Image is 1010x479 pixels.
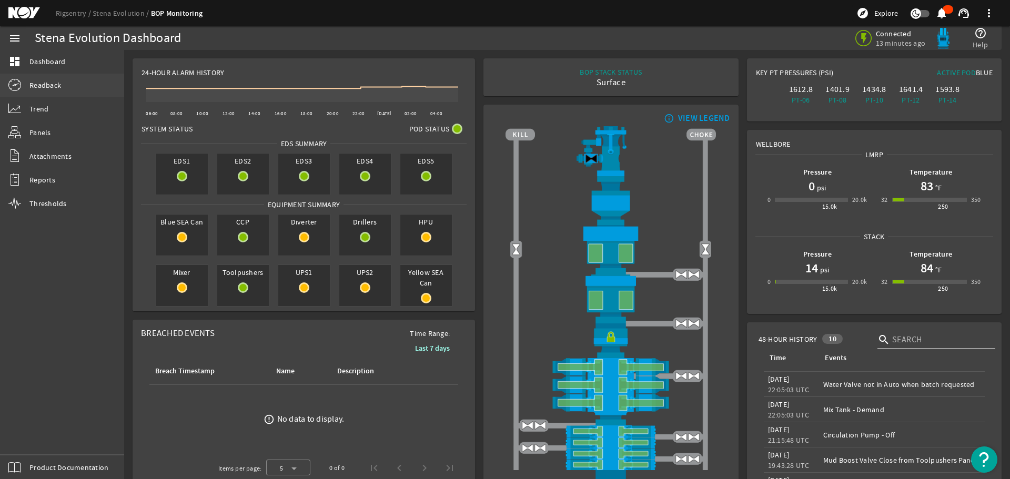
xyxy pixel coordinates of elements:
span: Readback [29,80,61,90]
span: °F [933,264,942,275]
img: ValveOpen.png [688,370,700,382]
div: 15.0k [822,283,837,294]
legacy-datetime-component: 19:43:28 UTC [768,461,810,470]
span: EDS1 [156,154,208,168]
span: Help [973,39,988,50]
text: 20:00 [327,110,339,117]
button: Open Resource Center [971,446,997,473]
button: more_vert [976,1,1002,26]
div: 350 [971,195,981,205]
div: 0 [767,277,771,287]
div: BOP STACK STATUS [580,67,642,77]
img: ValveOpen.png [534,419,547,432]
legacy-datetime-component: 21:15:48 UTC [768,435,810,445]
div: Name [275,365,323,377]
div: Name [276,365,295,377]
mat-icon: notifications [935,7,948,19]
div: PT-06 [784,95,817,105]
b: Temperature [910,167,952,177]
img: ValveOpen.png [688,431,700,443]
a: Rigsentry [56,8,93,18]
mat-icon: explore [856,7,869,19]
span: UPS2 [339,265,391,280]
img: PipeRamOpen.png [506,425,716,436]
img: FlexJoint.png [506,176,716,225]
div: 350 [971,277,981,287]
span: 48-Hour History [759,334,817,344]
b: Temperature [910,249,952,259]
input: Search [892,333,987,346]
span: Reports [29,175,55,185]
span: Stack [860,231,888,242]
h1: 84 [921,260,933,277]
span: psi [815,182,826,193]
span: EDS3 [278,154,330,168]
text: 04:00 [430,110,442,117]
legacy-datetime-component: 22:05:03 UTC [768,410,810,420]
span: UPS1 [278,265,330,280]
div: 1641.4 [895,84,927,95]
img: Bluepod.svg [933,28,954,49]
div: No data to display. [277,414,345,424]
div: Stena Evolution Dashboard [35,33,181,44]
img: RiserAdapter.png [506,126,716,176]
img: Valve2Open.png [699,243,712,256]
span: 13 minutes ago [876,38,926,48]
div: 1434.8 [858,84,891,95]
div: VIEW LEGEND [678,113,730,124]
b: Last 7 days [415,343,450,353]
text: [DATE] [377,110,392,117]
div: 1612.8 [784,84,817,95]
a: Stena Evolution [93,8,151,18]
span: Product Documentation [29,462,108,473]
span: Diverter [278,215,330,229]
div: 32 [881,195,888,205]
legacy-datetime-component: [DATE] [768,450,790,460]
img: ValveOpen.png [675,431,688,443]
legacy-datetime-component: [DATE] [768,374,790,384]
div: 15.0k [822,201,837,212]
span: EDS SUMMARY [277,138,331,149]
div: 1401.9 [821,84,854,95]
div: Key PT Pressures (PSI) [756,67,874,82]
img: Valve2Open.png [510,243,522,256]
span: Attachments [29,151,72,161]
legacy-datetime-component: [DATE] [768,425,790,434]
span: Equipment Summary [264,199,344,210]
img: PipeRamOpen.png [506,437,716,448]
div: Circulation Pump - Off [823,430,981,440]
div: Mix Tank - Demand [823,404,981,415]
div: 10 [822,334,843,344]
h1: 0 [809,178,815,195]
div: Events [823,352,976,364]
span: Blue SEA Can [156,215,208,229]
img: PipeRamOpen.png [506,448,716,459]
div: 1593.8 [931,84,964,95]
span: Dashboard [29,56,65,67]
text: 14:00 [248,110,260,117]
div: 20.0k [852,195,867,205]
span: Time Range: [401,328,458,339]
img: ValveOpen.png [675,453,688,465]
mat-icon: menu [8,32,21,45]
img: ValveOpen.png [688,317,700,330]
span: °F [933,182,942,193]
div: Water Valve not in Auto when batch requested [823,379,981,390]
div: Wellbore [748,130,1001,149]
text: 16:00 [275,110,287,117]
span: Pod Status [409,124,450,134]
span: Trend [29,104,48,114]
div: PT-12 [895,95,927,105]
span: System Status [142,124,193,134]
div: Mud Boost Valve Close from Toolpushers Panel [823,455,981,465]
img: ValveOpen.png [534,442,547,454]
div: PT-14 [931,95,964,105]
img: PipeRamOpen.png [506,459,716,470]
div: Surface [580,77,642,88]
div: Time [768,352,811,364]
img: ValveOpen.png [675,317,688,330]
img: Valve2Close.png [585,152,598,165]
mat-icon: info_outline [662,114,674,123]
img: BopBodyShearBottom.png [506,412,716,425]
span: psi [818,264,830,275]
